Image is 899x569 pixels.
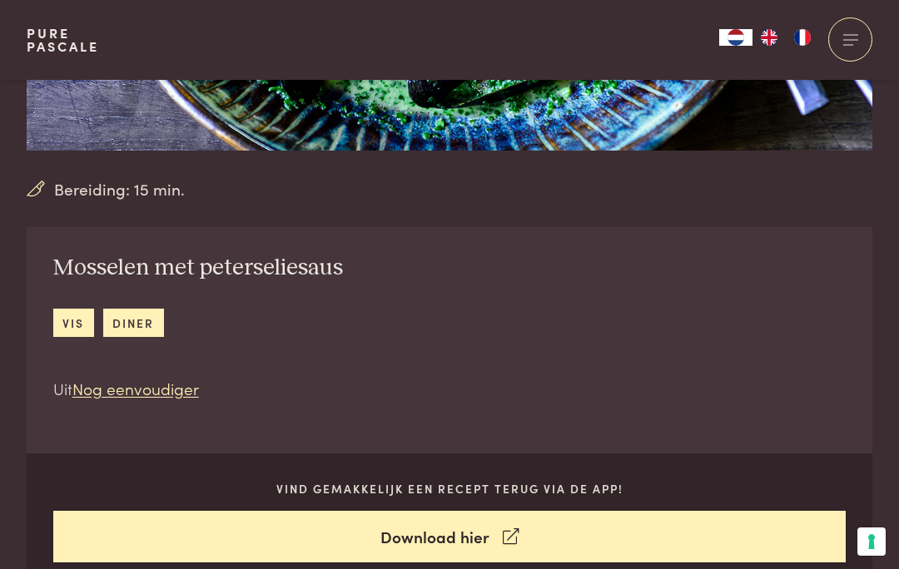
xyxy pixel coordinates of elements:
div: Language [719,29,752,46]
span: Bereiding: 15 min. [54,177,185,201]
a: vis [53,309,94,336]
aside: Language selected: Nederlands [719,29,819,46]
a: PurePascale [27,27,99,53]
p: Uit [53,377,343,401]
ul: Language list [752,29,819,46]
a: Nog eenvoudiger [72,377,199,399]
a: EN [752,29,786,46]
a: FR [786,29,819,46]
a: NL [719,29,752,46]
button: Uw voorkeuren voor toestemming voor trackingtechnologieën [857,527,886,556]
h2: Mosselen met peterseliesaus [53,254,343,283]
a: Download hier [53,511,847,563]
p: Vind gemakkelijk een recept terug via de app! [53,480,847,497]
a: diner [103,309,164,336]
